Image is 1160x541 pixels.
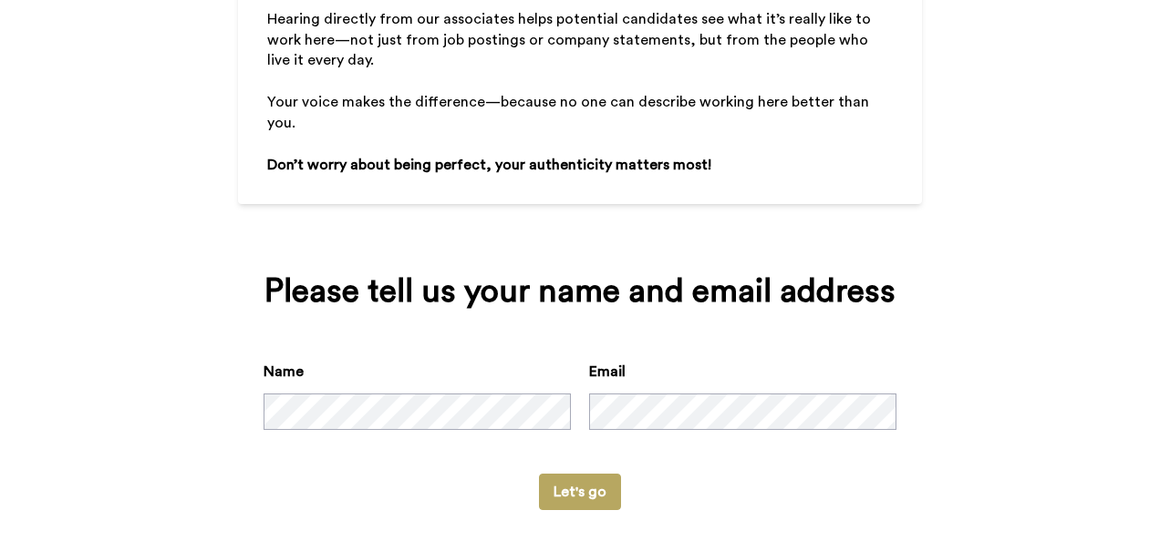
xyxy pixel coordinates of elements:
span: Don’t worry about being perfect, your authenticity matters most! [267,158,711,172]
span: Hearing directly from our associates helps potential candidates see what it’s really like to work... [267,12,875,68]
label: Email [589,361,626,383]
div: Please tell us your name and email address [264,273,896,310]
span: Your voice makes the difference—because no one can describe working here better than you. [267,95,873,130]
button: Let's go [539,474,621,510]
label: Name [264,361,304,383]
